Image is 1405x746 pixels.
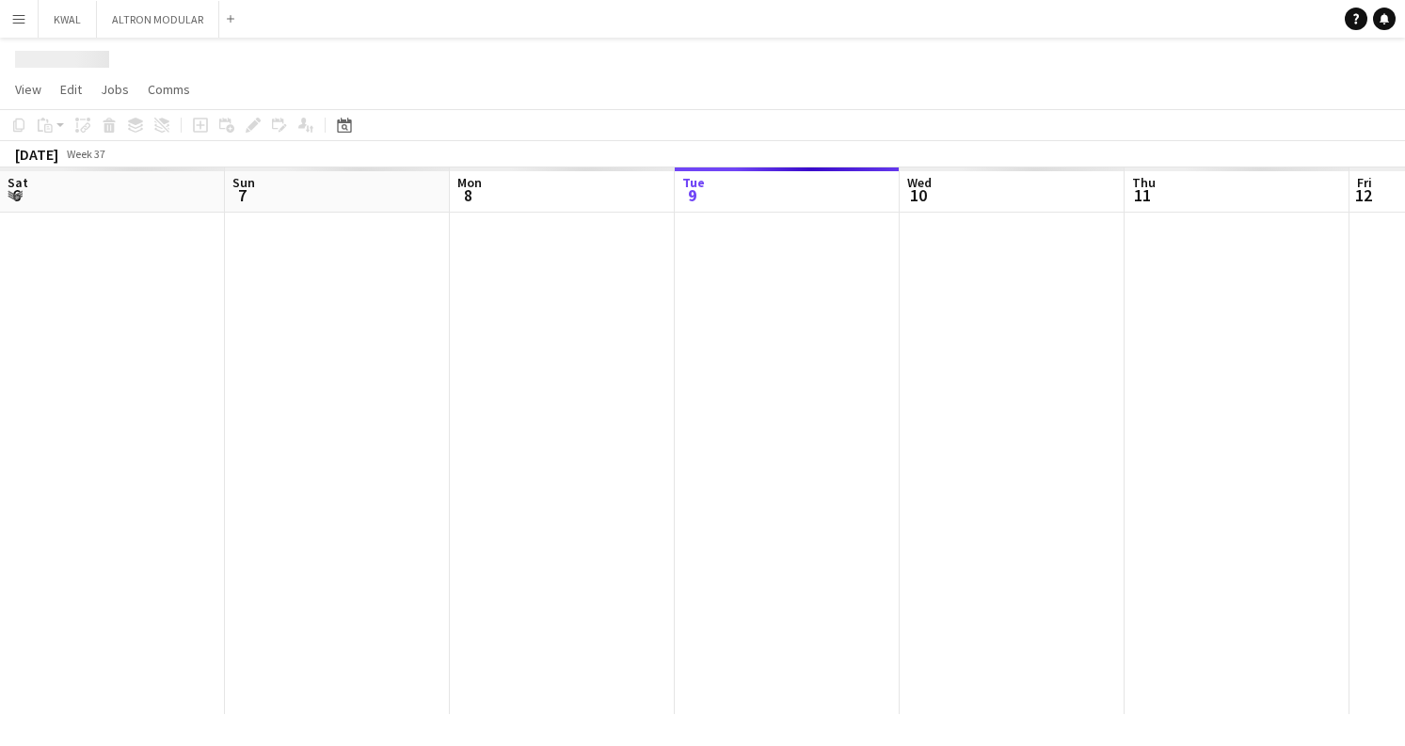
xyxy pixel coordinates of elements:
span: View [15,81,41,98]
span: 10 [904,184,932,206]
span: Mon [457,174,482,191]
a: Comms [140,77,198,102]
span: 9 [679,184,705,206]
span: 6 [5,184,28,206]
span: Edit [60,81,82,98]
span: Thu [1132,174,1156,191]
span: 11 [1129,184,1156,206]
button: KWAL [39,1,97,38]
a: View [8,77,49,102]
a: Edit [53,77,89,102]
a: Jobs [93,77,136,102]
span: Sat [8,174,28,191]
span: Fri [1357,174,1372,191]
span: Sun [232,174,255,191]
button: ALTRON MODULAR [97,1,219,38]
span: Wed [907,174,932,191]
span: Week 37 [62,147,109,161]
span: 8 [455,184,482,206]
span: 12 [1354,184,1372,206]
div: [DATE] [15,145,58,164]
span: 7 [230,184,255,206]
span: Jobs [101,81,129,98]
span: Tue [682,174,705,191]
span: Comms [148,81,190,98]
